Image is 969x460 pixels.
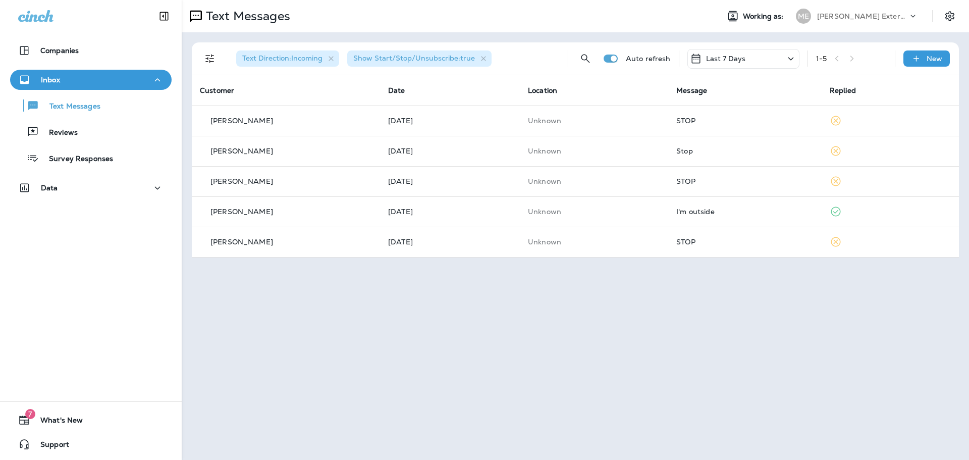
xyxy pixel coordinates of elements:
p: Inbox [41,76,60,84]
p: Text Messages [202,9,290,24]
p: Oct 9, 2025 10:22 AM [388,117,512,125]
span: Text Direction : Incoming [242,54,322,63]
p: Companies [40,46,79,55]
span: Date [388,86,405,95]
p: Reviews [39,128,78,138]
div: STOP [676,238,814,246]
button: Companies [10,40,172,61]
button: Settings [941,7,959,25]
div: 1 - 5 [816,55,827,63]
span: Replied [830,86,856,95]
p: Oct 9, 2025 10:05 AM [388,177,512,185]
span: Working as: [743,12,786,21]
p: Survey Responses [39,155,113,164]
p: Oct 9, 2025 10:03 AM [388,208,512,216]
p: [PERSON_NAME] [210,177,273,185]
div: Stop [676,147,814,155]
p: [PERSON_NAME] [210,208,273,216]
div: Show Start/Stop/Unsubscribe:true [347,50,492,67]
span: Location [528,86,557,95]
div: STOP [676,177,814,185]
p: This customer does not have a last location and the phone number they messaged is not assigned to... [528,238,660,246]
span: What's New [30,416,83,428]
button: Inbox [10,70,172,90]
button: Data [10,178,172,198]
span: Message [676,86,707,95]
span: Customer [200,86,234,95]
span: Show Start/Stop/Unsubscribe : true [353,54,475,63]
p: Text Messages [39,102,100,112]
p: [PERSON_NAME] [210,147,273,155]
p: This customer does not have a last location and the phone number they messaged is not assigned to... [528,208,660,216]
button: Filters [200,48,220,69]
p: This customer does not have a last location and the phone number they messaged is not assigned to... [528,117,660,125]
p: Oct 9, 2025 10:02 AM [388,238,512,246]
p: Data [41,184,58,192]
button: Collapse Sidebar [150,6,178,26]
button: Text Messages [10,95,172,116]
p: This customer does not have a last location and the phone number they messaged is not assigned to... [528,147,660,155]
div: ME [796,9,811,24]
div: STOP [676,117,814,125]
span: 7 [25,409,35,419]
div: Text Direction:Incoming [236,50,339,67]
button: Survey Responses [10,147,172,169]
p: This customer does not have a last location and the phone number they messaged is not assigned to... [528,177,660,185]
p: [PERSON_NAME] Exterminating [817,12,908,20]
div: I'm outside [676,208,814,216]
p: New [927,55,942,63]
p: [PERSON_NAME] [210,238,273,246]
p: Oct 9, 2025 10:11 AM [388,147,512,155]
button: Search Messages [575,48,596,69]
p: [PERSON_NAME] [210,117,273,125]
button: Support [10,434,172,454]
button: 7What's New [10,410,172,430]
span: Support [30,440,69,452]
p: Auto refresh [626,55,671,63]
p: Last 7 Days [706,55,746,63]
button: Reviews [10,121,172,142]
